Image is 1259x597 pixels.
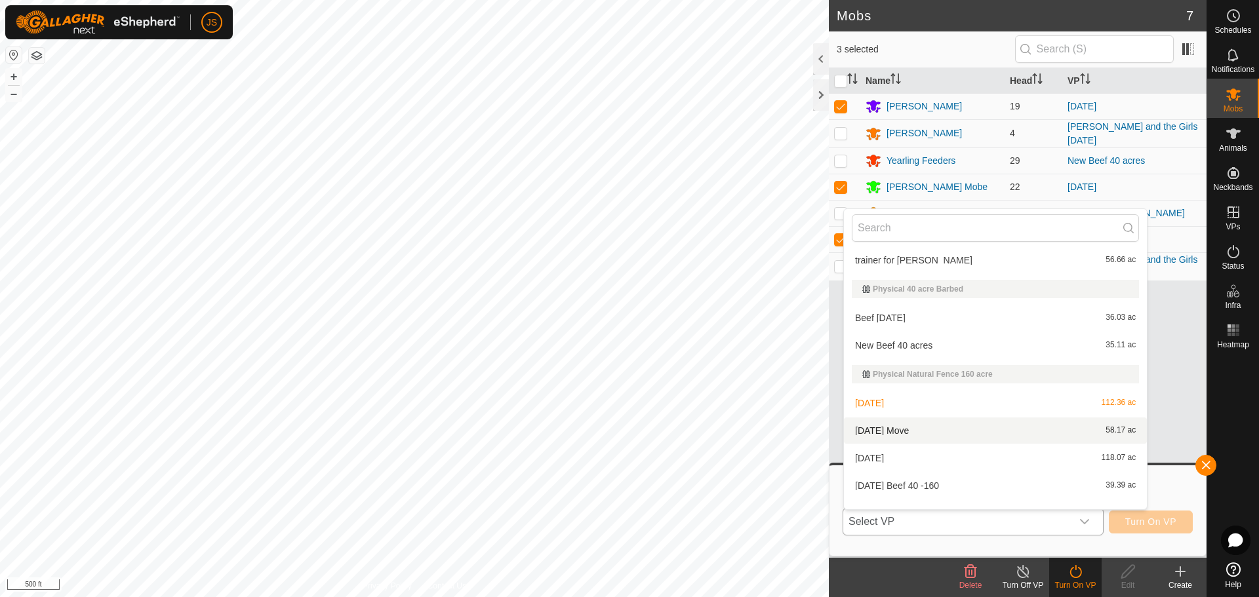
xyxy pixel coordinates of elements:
span: [DATE] [855,398,884,408]
span: New Beef 40 acres [855,341,932,350]
span: Infra [1225,301,1241,309]
span: Delete [959,581,982,590]
th: Head [1005,68,1062,94]
li: August 19, 2025 [844,390,1147,416]
p-sorticon: Activate to sort [1032,75,1043,86]
a: [DATE] [1068,101,1096,111]
span: 36.03 ac [1106,313,1136,322]
span: [DATE] Move [855,426,909,435]
button: Turn On VP [1109,510,1193,533]
span: 118.07 ac [1102,453,1136,463]
a: New Beef 40 acres [1068,155,1145,166]
p-sorticon: Activate to sort [890,75,901,86]
span: Mobs [1224,105,1243,113]
li: August 22nd Move [844,417,1147,444]
li: August 4th, 2025 [844,445,1147,471]
span: 29 [1010,155,1020,166]
span: 58.17 ac [1106,426,1136,435]
span: Beef [DATE] [855,313,906,322]
div: Yearling Feeders [887,154,955,168]
div: [PERSON_NAME] Mobe [887,180,988,194]
span: Help [1225,581,1241,588]
span: Turn On VP [1125,516,1176,527]
h2: Mobs [837,8,1186,24]
span: Neckbands [1213,183,1252,191]
div: Edit [1102,579,1154,591]
span: 11.79 ac [1106,509,1136,518]
span: 10 [1010,208,1020,218]
th: Name [860,68,1005,94]
div: [PERSON_NAME] [887,126,962,140]
li: trainer for Alina [844,247,1147,273]
span: Notifications [1212,66,1254,73]
div: Turn Off VP [997,579,1049,591]
a: Privacy Policy [363,580,412,592]
div: Create [1154,579,1207,591]
th: VP [1062,68,1207,94]
button: Reset Map [6,47,22,63]
a: [PERSON_NAME] and the Girls [DATE] [1068,121,1197,145]
span: [PERSON_NAME] and [PERSON_NAME] [855,509,1026,518]
div: Turn On VP [1049,579,1102,591]
span: 4 [1010,128,1015,138]
input: Search (S) [1015,35,1174,63]
img: Gallagher Logo [16,10,180,34]
span: [DATE] [855,453,884,463]
button: – [6,86,22,102]
a: trainer for [PERSON_NAME] [1068,208,1185,218]
p-sorticon: Activate to sort [847,75,858,86]
button: Map Layers [29,48,45,64]
span: 3 selected [837,43,1015,56]
li: New Beef 40 acres [844,332,1147,358]
a: Help [1207,557,1259,594]
input: Search [852,214,1139,242]
p-sorticon: Activate to sort [1080,75,1090,86]
div: Physical 40 acre Barbed [862,285,1129,293]
a: [DATE] [1068,182,1096,192]
button: + [6,69,22,85]
li: Beef July 5th [844,305,1147,331]
div: [PERSON_NAME] [887,100,962,113]
div: Physical Natural Fence 160 acre [862,370,1129,378]
span: Select VP [843,509,1071,535]
span: 39.39 ac [1106,481,1136,490]
span: Heatmap [1217,341,1249,349]
span: [DATE] Beef 40 -160 [855,481,939,490]
span: 112.36 ac [1102,398,1136,408]
span: 22 [1010,182,1020,192]
a: Contact Us [428,580,466,592]
span: 56.66 ac [1106,256,1136,265]
span: 35.11 ac [1106,341,1136,350]
div: dropdown trigger [1071,509,1098,535]
span: Animals [1219,144,1247,152]
span: trainer for [PERSON_NAME] [855,256,972,265]
span: 7 [1186,6,1193,26]
span: VPs [1226,223,1240,231]
li: July 4th Beef 40 -160 [844,472,1147,499]
div: [PERSON_NAME] [887,206,962,220]
span: JS [207,16,217,29]
span: Status [1222,262,1244,270]
span: Schedules [1214,26,1251,34]
span: 19 [1010,101,1020,111]
li: Lily Liberty and Morris [844,500,1147,526]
